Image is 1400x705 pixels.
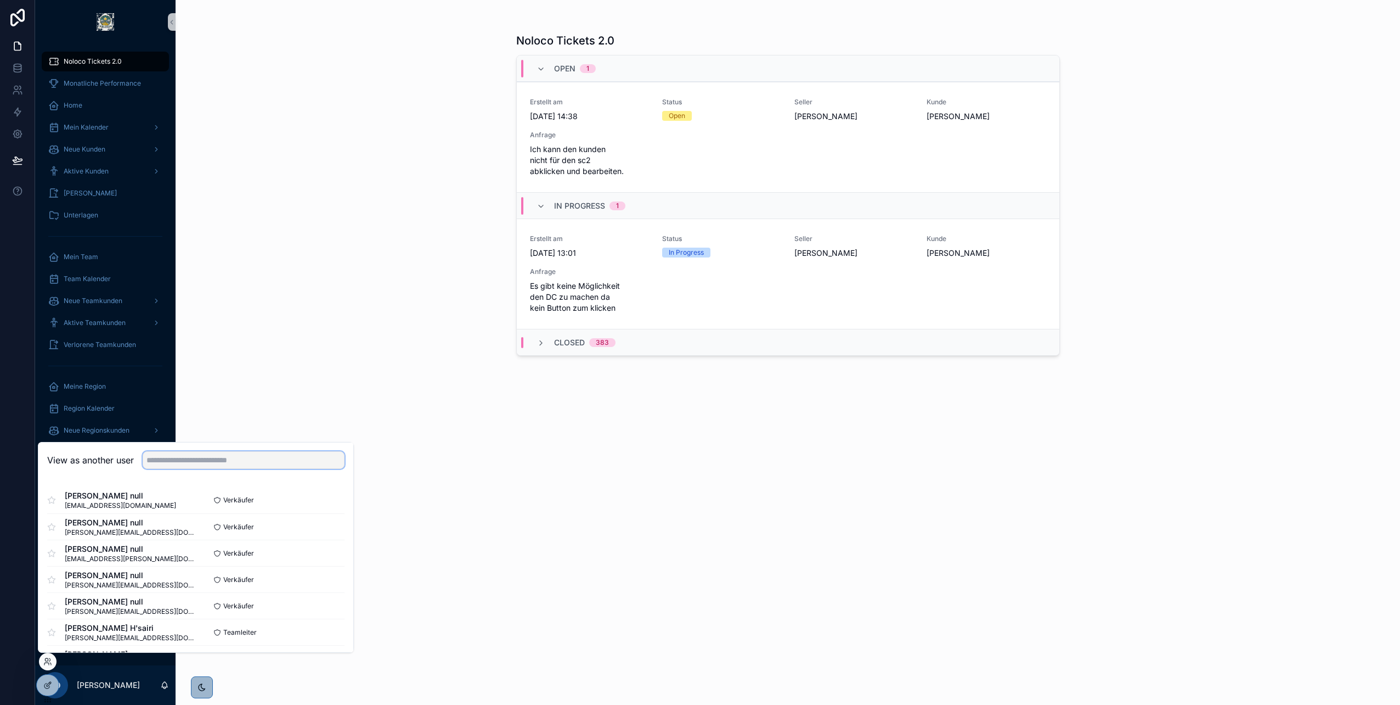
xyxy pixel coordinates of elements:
span: [DATE] 13:01 [530,248,649,259]
span: Home [64,101,82,110]
span: [PERSON_NAME][EMAIL_ADDRESS][DOMAIN_NAME] [65,634,196,642]
span: [PERSON_NAME] [927,248,1046,259]
span: Meine Region [64,382,106,391]
span: Anfrage [530,131,649,139]
span: Noloco Tickets 2.0 [64,57,122,66]
span: Open [554,63,575,74]
span: [PERSON_NAME] [794,111,913,122]
span: Verlorene Teamkunden [64,340,136,349]
span: Neue Teamkunden [64,296,122,305]
a: Unterlagen [42,205,169,225]
h1: Noloco Tickets 2.0 [516,33,614,48]
a: Erstellt am[DATE] 13:01StatusIn ProgressSeller[PERSON_NAME]Kunde[PERSON_NAME]AnfrageEs gibt keine... [517,219,1059,329]
span: Monatliche Performance [64,79,141,88]
span: Verkäufer [223,496,254,505]
span: [EMAIL_ADDRESS][DOMAIN_NAME] [65,501,176,510]
span: [PERSON_NAME] [64,189,117,198]
span: [PERSON_NAME][EMAIL_ADDRESS][DOMAIN_NAME] [65,528,196,537]
span: Neue Kunden [64,145,105,154]
a: Aktive Kunden [42,161,169,181]
span: [PERSON_NAME] null [65,490,176,501]
span: Aktive Teamkunden [64,318,126,327]
span: Verkäufer [223,575,254,584]
span: In Progress [554,200,605,211]
div: 1 [616,202,619,210]
span: Team Kalender [64,275,111,283]
a: Aktive Teamkunden [42,313,169,333]
p: [PERSON_NAME] [77,680,140,691]
img: App logo [97,13,114,31]
span: Es gibt keine Möglichkeit den DC zu machen da kein Button zum klicken [530,281,649,314]
div: scrollable content [35,44,176,665]
span: Region Kalender [64,404,115,413]
a: Home [42,96,169,115]
div: Open [669,111,685,121]
a: Mein Team [42,247,169,267]
a: Region Kalender [42,399,169,418]
span: Status [662,98,781,107]
a: Neue Teamkunden [42,291,169,311]
a: Neue Regionskunden [42,421,169,440]
span: [EMAIL_ADDRESS][PERSON_NAME][DOMAIN_NAME] [65,555,196,563]
span: Anfrage [530,267,649,276]
span: Status [662,234,781,243]
div: 1 [586,64,589,73]
a: Team Kalender [42,269,169,289]
a: Neue Kunden [42,139,169,159]
a: Noloco Tickets 2.0 [42,52,169,71]
span: Mein Kalender [64,123,109,132]
span: Verkäufer [223,549,254,558]
span: [PERSON_NAME] [65,649,196,660]
span: [PERSON_NAME] null [65,544,196,555]
h2: View as another user [47,454,134,467]
span: Verkäufer [223,523,254,531]
span: [PERSON_NAME] [927,111,1046,122]
span: [PERSON_NAME][EMAIL_ADDRESS][DOMAIN_NAME] [65,607,196,616]
span: Ich kann den kunden nicht für den sc2 abklicken und bearbeiten. [530,144,649,177]
a: Meine Region [42,377,169,396]
span: [PERSON_NAME] null [65,596,196,607]
span: Seller [794,98,913,107]
span: Erstellt am [530,98,649,107]
span: [DATE] 14:38 [530,111,649,122]
span: Seller [794,234,913,243]
span: Kunde [927,98,1046,107]
a: [PERSON_NAME] [42,183,169,203]
span: Kunde [927,234,1046,243]
span: [PERSON_NAME] [794,248,913,259]
a: Erstellt am[DATE] 14:38StatusOpenSeller[PERSON_NAME]Kunde[PERSON_NAME]AnfrageIch kann den kunden ... [517,82,1059,192]
a: Monatliche Performance [42,74,169,93]
a: Verlorene Teamkunden [42,335,169,355]
span: Mein Team [64,253,98,261]
span: [PERSON_NAME] H'sairi [65,623,196,634]
div: 383 [596,338,609,347]
span: Aktive Kunden [64,167,109,176]
span: [PERSON_NAME] null [65,570,196,581]
span: Erstellt am [530,234,649,243]
a: Mein Kalender [42,117,169,137]
span: Neue Regionskunden [64,426,129,435]
span: Verkäufer [223,602,254,611]
div: In Progress [669,248,704,258]
span: Unterlagen [64,211,98,220]
span: [PERSON_NAME][EMAIL_ADDRESS][DOMAIN_NAME] [65,581,196,590]
span: Closed [554,337,585,348]
span: [PERSON_NAME] null [65,517,196,528]
span: Teamleiter [223,628,257,637]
